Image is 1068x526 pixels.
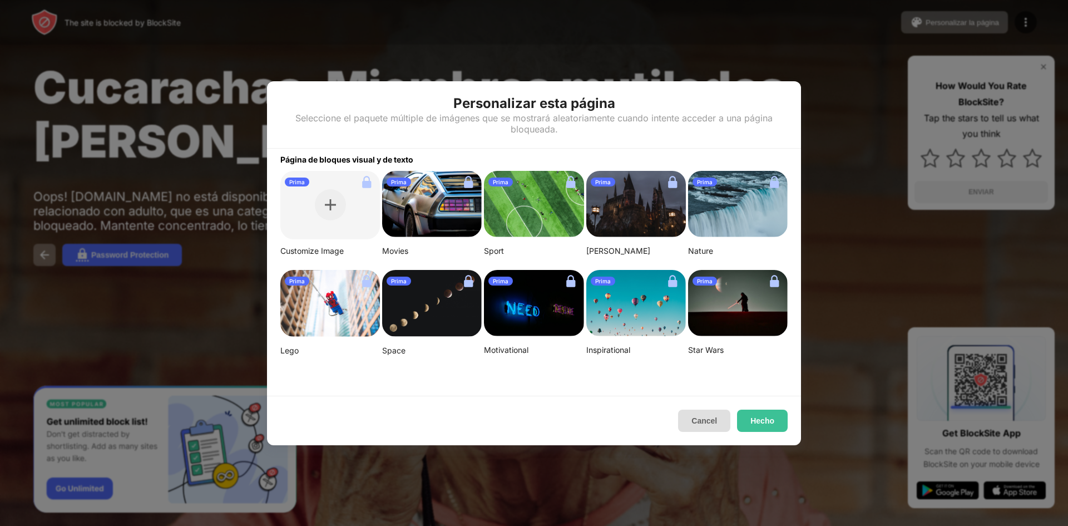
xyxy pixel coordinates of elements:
div: Prima [488,178,513,186]
div: [PERSON_NAME] [586,246,686,256]
img: lock.svg [765,173,783,191]
img: aditya-vyas-5qUJfO4NU4o-unsplash-small.png [586,171,686,238]
div: Customize Image [280,246,380,256]
div: Sport [484,246,584,256]
div: Prima [387,178,411,186]
img: linda-xu-KsomZsgjLSA-unsplash.png [382,270,482,337]
div: Inspirational [586,345,686,355]
img: lock.svg [664,272,681,290]
img: lock.svg [765,272,783,290]
img: lock.svg [562,272,580,290]
div: Personalizar esta página [453,95,615,112]
img: plus.svg [325,199,336,210]
img: lock.svg [562,173,580,191]
img: lock.svg [459,173,477,191]
button: Cancel [678,410,730,432]
img: lock.svg [664,173,681,191]
img: alexis-fauvet-qfWf9Muwp-c-unsplash-small.png [484,270,584,337]
img: image-22-small.png [688,270,788,337]
div: Prima [693,178,717,186]
div: Prima [285,277,309,286]
img: lock.svg [358,173,375,191]
div: Página de bloques visual y de texto [267,149,801,164]
div: Lego [280,346,380,356]
div: Movies [382,246,482,256]
div: Prima [591,178,615,186]
div: Nature [688,246,788,256]
div: Prima [591,277,615,286]
img: ian-dooley-DuBNA1QMpPA-unsplash-small.png [586,270,686,337]
img: aditya-chinchure-LtHTe32r_nA-unsplash.png [688,171,788,238]
img: mehdi-messrro-gIpJwuHVwt0-unsplash-small.png [280,270,380,337]
div: Prima [387,277,411,286]
div: Motivational [484,345,584,355]
div: Seleccione el paquete múltiple de imágenes que se mostrará aleatoriamente cuando intente acceder ... [280,112,788,135]
div: Star Wars [688,345,788,355]
img: jeff-wang-p2y4T4bFws4-unsplash-small.png [484,171,584,238]
img: lock.svg [459,272,477,290]
img: lock.svg [358,272,375,290]
div: Prima [285,178,309,186]
div: Prima [693,277,717,286]
div: Prima [488,277,513,286]
div: Space [382,346,482,356]
img: image-26.png [382,171,482,238]
button: Hecho [737,410,788,432]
